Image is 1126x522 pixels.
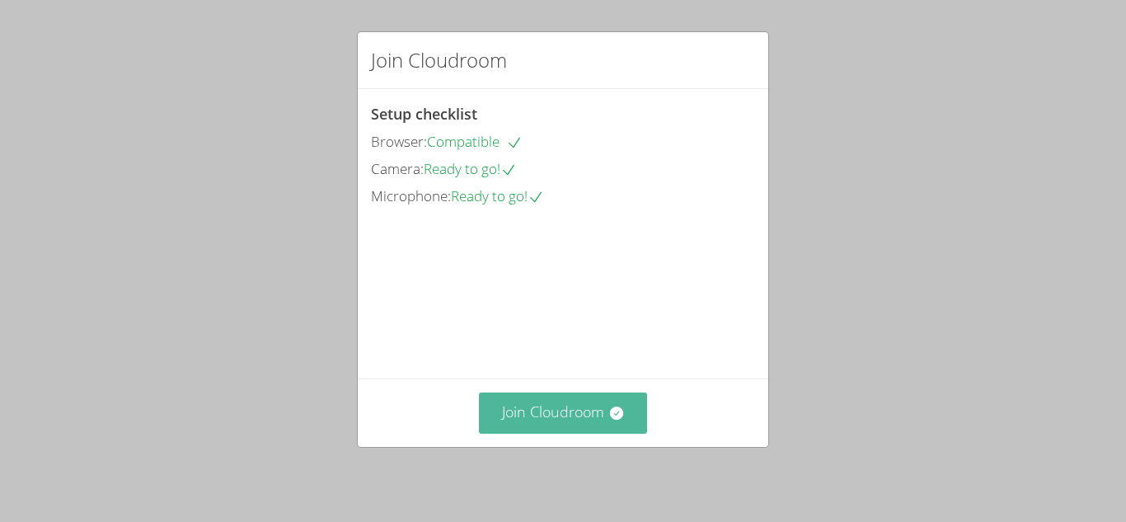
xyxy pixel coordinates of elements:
[371,45,507,75] h2: Join Cloudroom
[371,132,427,151] span: Browser:
[451,186,544,205] span: Ready to go!
[479,393,648,433] button: Join Cloudroom
[371,159,424,178] span: Camera:
[371,186,451,205] span: Microphone:
[371,104,477,124] span: Setup checklist
[424,159,517,178] span: Ready to go!
[427,132,523,151] span: Compatible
